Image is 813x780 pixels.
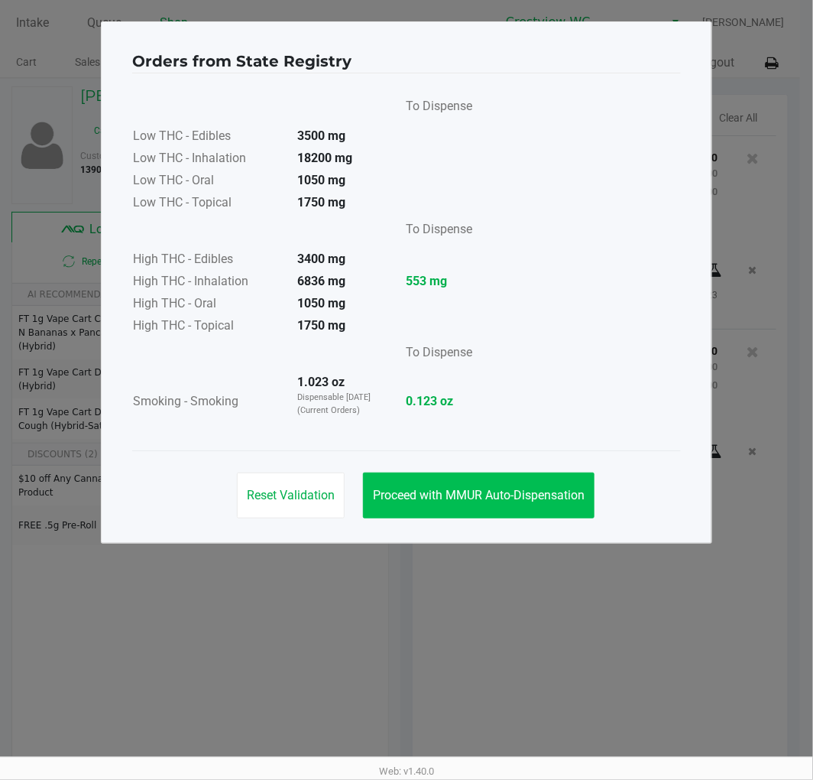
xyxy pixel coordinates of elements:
strong: 3400 mg [297,252,345,266]
td: Low THC - Topical [132,193,285,215]
td: High THC - Oral [132,294,285,316]
button: Reset Validation [237,473,345,518]
td: Smoking - Smoking [132,372,285,432]
td: High THC - Topical [132,316,285,338]
strong: 1750 mg [297,318,345,333]
strong: 1050 mg [297,296,345,310]
td: Low THC - Edibles [132,126,285,148]
strong: 3500 mg [297,128,345,143]
strong: 1750 mg [297,195,345,210]
td: To Dispense [394,92,473,126]
strong: 1.023 oz [297,375,345,389]
td: Low THC - Inhalation [132,148,285,171]
strong: 18200 mg [297,151,352,165]
span: Reset Validation [247,488,335,502]
h4: Orders from State Registry [132,50,351,73]
span: Proceed with MMUR Auto-Dispensation [373,488,585,502]
strong: 0.123 oz [406,392,472,411]
button: Proceed with MMUR Auto-Dispensation [363,473,594,518]
td: To Dispense [394,215,473,249]
strong: 6836 mg [297,274,345,288]
strong: 1050 mg [297,173,345,187]
strong: 553 mg [406,272,472,291]
p: Dispensable [DATE] (Current Orders) [297,392,380,417]
td: Low THC - Oral [132,171,285,193]
td: High THC - Edibles [132,249,285,271]
td: High THC - Inhalation [132,271,285,294]
td: To Dispense [394,338,473,372]
span: Web: v1.40.0 [379,765,434,777]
